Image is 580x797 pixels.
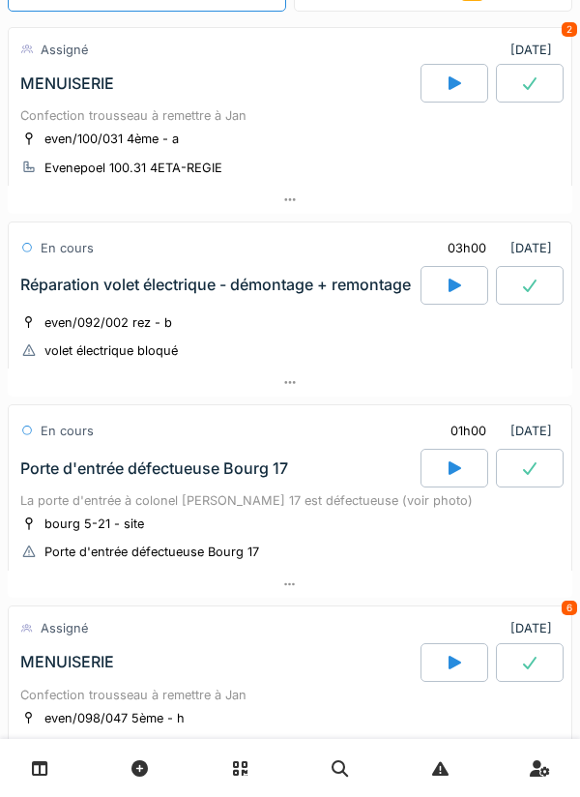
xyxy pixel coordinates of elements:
div: Porte d'entrée défectueuse Bourg 17 [44,543,259,561]
div: even/100/031 4ème - a [44,130,179,148]
div: La porte d'entrée à colonel [PERSON_NAME] 17 est défectueuse (voir photo) [20,491,560,510]
div: 6 [562,601,577,615]
div: Confection trousseau à remettre à Jan [20,686,560,704]
div: [DATE] [510,619,560,637]
div: [DATE] [510,41,560,59]
div: even/092/002 rez - b [44,313,172,332]
div: [DATE] [431,230,560,266]
div: Evenepoel 100.31 4ETA-REGIE [44,159,222,177]
div: Confection trousseau à remettre à Jan [20,106,560,125]
div: [DATE] [434,413,560,449]
div: even/098/047 5ème - h [44,709,185,727]
div: 2 [562,22,577,37]
div: Evenepoel 98.47 5ETH-REGIE [44,737,221,755]
div: volet électrique bloqué [44,341,178,360]
div: Porte d'entrée défectueuse Bourg 17 [20,459,288,478]
div: Assigné [41,41,88,59]
div: En cours [41,239,94,257]
div: MENUISERIE [20,74,114,93]
div: MENUISERIE [20,653,114,671]
div: bourg 5-21 - site [44,515,144,533]
div: 03h00 [448,239,486,257]
div: En cours [41,422,94,440]
div: Assigné [41,619,88,637]
div: Réparation volet électrique - démontage + remontage [20,276,411,294]
div: 01h00 [450,422,486,440]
